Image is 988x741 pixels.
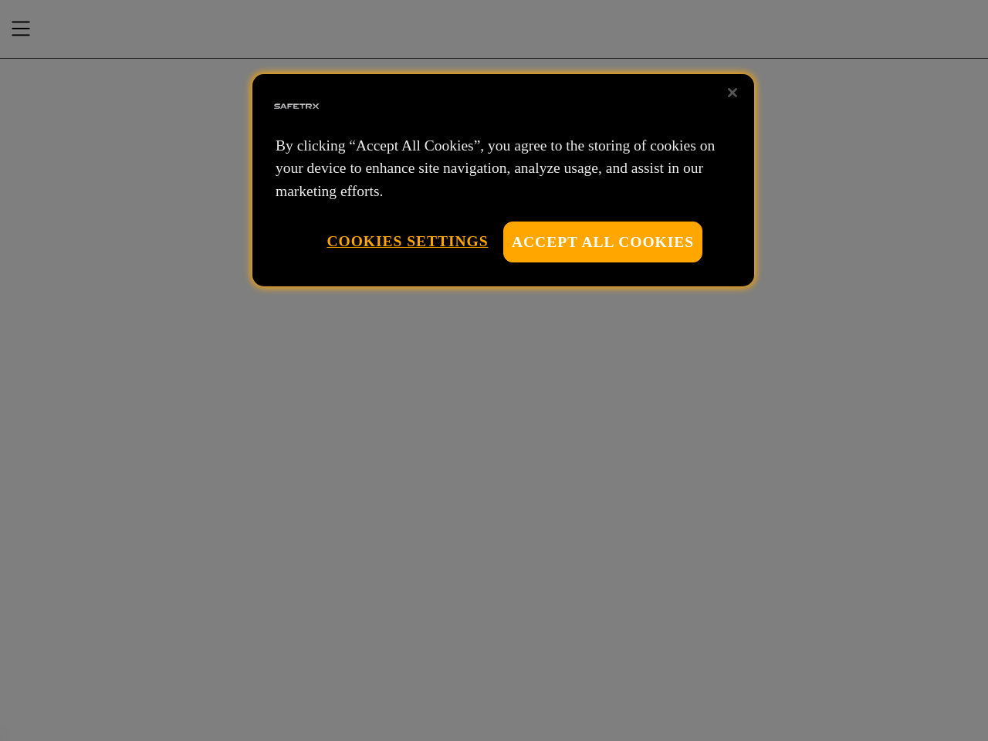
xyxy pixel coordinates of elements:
div: Privacy [252,74,754,286]
button: Cookies Settings [327,222,488,261]
button: Close [716,76,749,110]
button: Accept All Cookies [503,222,702,262]
img: Safe Tracks [272,82,321,131]
p: By clicking “Accept All Cookies”, you agree to the storing of cookies on your device to enhance s... [276,134,731,202]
